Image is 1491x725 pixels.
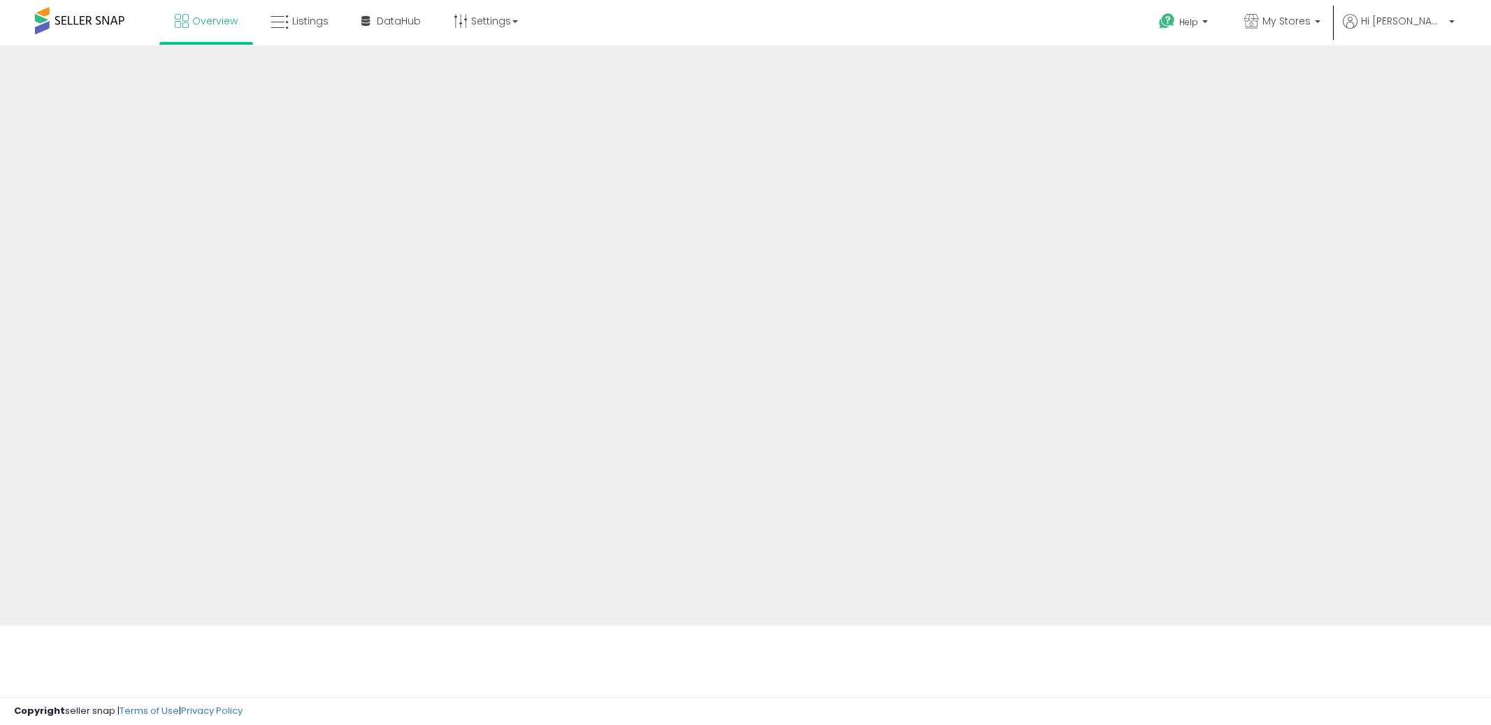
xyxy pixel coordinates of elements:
a: Hi [PERSON_NAME] [1343,14,1455,45]
span: Hi [PERSON_NAME] [1361,14,1445,28]
a: Help [1148,2,1222,45]
span: Overview [192,14,238,28]
span: Listings [292,14,329,28]
span: My Stores [1262,14,1311,28]
span: DataHub [377,14,421,28]
i: Get Help [1158,13,1176,30]
span: Help [1179,16,1198,28]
